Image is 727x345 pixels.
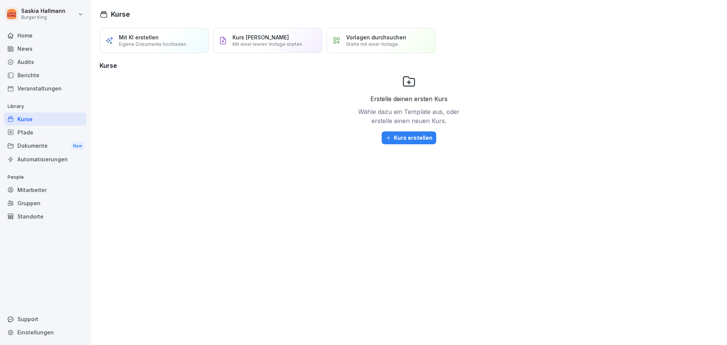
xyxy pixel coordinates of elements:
[232,34,289,41] p: Kurs [PERSON_NAME]
[4,100,86,112] p: Library
[4,82,86,95] a: Veranstaltungen
[4,312,86,326] div: Support
[4,139,86,153] a: DokumenteNew
[370,94,448,103] p: Erstelle deinen ersten Kurs
[4,55,86,69] a: Audits
[21,8,66,14] p: Saskia Hallmann
[232,41,302,47] p: Mit einer leeren Vorlage starten
[111,9,130,19] h1: Kurse
[4,126,86,139] a: Pfade
[4,29,86,42] a: Home
[71,142,84,150] div: New
[382,131,436,144] button: Kurs erstellen
[4,326,86,339] a: Einstellungen
[4,197,86,210] a: Gruppen
[4,112,86,126] a: Kurse
[4,210,86,223] a: Standorte
[346,41,398,47] p: Starte mit einer Vorlage
[21,15,66,20] p: Burger King
[4,183,86,197] a: Mitarbeiter
[100,61,718,70] h3: Kurse
[346,34,406,41] p: Vorlagen durchsuchen
[385,134,432,142] div: Kurs erstellen
[4,139,86,153] div: Dokumente
[4,171,86,183] p: People
[356,107,462,125] p: Wähle dazu ein Template aus, oder erstelle einen neuen Kurs.
[4,69,86,82] a: Berichte
[119,41,186,47] p: Eigene Dokumente hochladen
[4,42,86,55] a: News
[119,34,159,41] p: Mit KI erstellen
[4,153,86,166] a: Automatisierungen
